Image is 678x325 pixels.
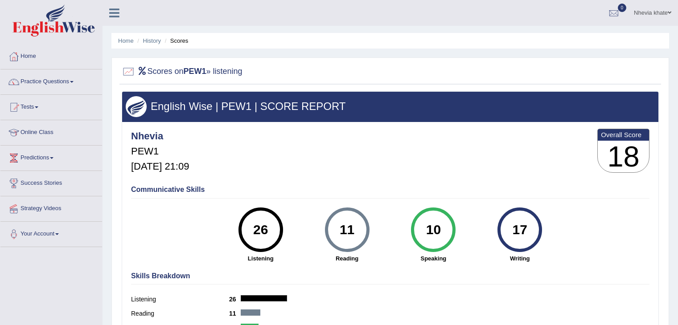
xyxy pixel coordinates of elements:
[244,211,277,248] div: 26
[601,131,646,138] b: Overall Score
[0,95,102,117] a: Tests
[0,120,102,142] a: Online Class
[331,211,363,248] div: 11
[184,67,206,76] b: PEW1
[0,171,102,193] a: Success Stories
[0,196,102,219] a: Strategy Videos
[131,309,229,318] label: Reading
[618,4,627,12] span: 0
[0,69,102,92] a: Practice Questions
[417,211,450,248] div: 10
[504,211,536,248] div: 17
[118,37,134,44] a: Home
[229,310,241,317] b: 11
[131,272,649,280] h4: Skills Breakdown
[131,186,649,194] h4: Communicative Skills
[131,295,229,304] label: Listening
[308,254,386,263] strong: Reading
[126,101,655,112] h3: English Wise | PEW1 | SCORE REPORT
[394,254,472,263] strong: Speaking
[131,146,189,157] h5: PEW1
[0,146,102,168] a: Predictions
[122,65,242,78] h2: Scores on » listening
[131,131,189,142] h4: Nhevia
[0,222,102,244] a: Your Account
[598,141,649,173] h3: 18
[481,254,559,263] strong: Writing
[163,37,189,45] li: Scores
[222,254,300,263] strong: Listening
[131,161,189,172] h5: [DATE] 21:09
[229,296,241,303] b: 26
[0,44,102,66] a: Home
[143,37,161,44] a: History
[126,96,147,117] img: wings.png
